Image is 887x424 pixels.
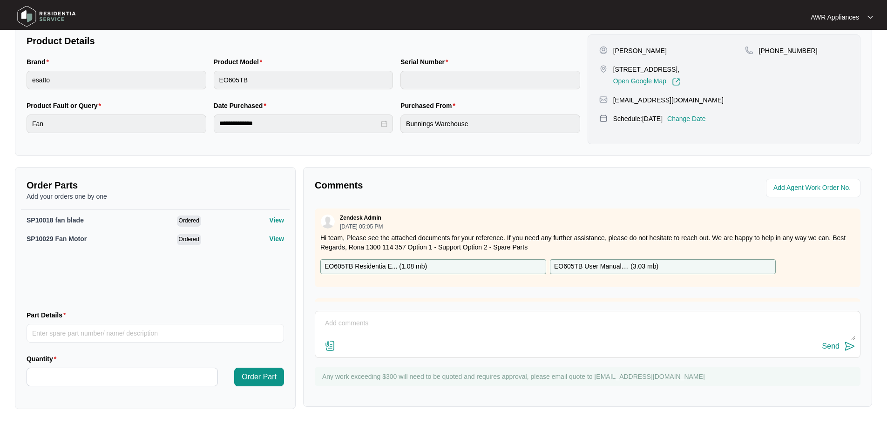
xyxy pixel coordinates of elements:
p: Add your orders one by one [27,192,284,201]
button: Send [822,340,855,353]
p: View [269,234,284,243]
img: dropdown arrow [867,15,873,20]
p: AWR Appliances [811,13,859,22]
img: map-pin [599,95,608,104]
p: [PERSON_NAME] [613,46,667,55]
p: Change Date [667,114,706,123]
input: Purchased From [400,114,580,133]
p: Zendesk Admin [340,214,381,222]
input: Product Fault or Query [27,114,206,133]
p: EO605TB Residentia E... ( 1.08 mb ) [325,262,427,272]
p: Schedule: [DATE] [613,114,663,123]
input: Serial Number [400,71,580,89]
label: Part Details [27,310,70,320]
input: Add Agent Work Order No. [773,182,855,194]
label: Product Fault or Query [27,101,105,110]
img: Link-External [672,78,680,86]
input: Product Model [214,71,393,89]
label: Quantity [27,354,60,363]
img: user-pin [599,46,608,54]
img: map-pin [599,65,608,73]
p: [PHONE_NUMBER] [759,46,818,55]
label: Product Model [214,57,266,67]
span: Ordered [177,234,201,245]
span: Ordered [177,215,201,227]
label: Purchased From [400,101,459,110]
span: Order Part [242,371,277,383]
button: Order Part [234,368,284,386]
p: Comments [315,179,581,192]
label: Serial Number [400,57,452,67]
img: map-pin [599,114,608,122]
span: SP10029 Fan Motor [27,235,87,242]
img: send-icon.svg [844,341,855,352]
input: Brand [27,71,206,89]
p: [STREET_ADDRESS], [613,65,680,74]
input: Quantity [27,368,217,386]
input: Part Details [27,324,284,343]
input: Date Purchased [219,119,379,128]
p: [EMAIL_ADDRESS][DOMAIN_NAME] [613,95,724,105]
span: SP10018 fan blade [27,216,84,224]
img: file-attachment-doc.svg [325,340,336,351]
a: Open Google Map [613,78,680,86]
label: Date Purchased [214,101,270,110]
p: View [269,215,284,225]
label: Brand [27,57,53,67]
p: Any work exceeding $300 will need to be quoted and requires approval, please email quote to [EMAI... [322,372,856,381]
p: Hi team, Please see the attached documents for your reference. If you need any further assistance... [320,233,855,252]
p: Product Details [27,34,580,47]
p: [DATE] 05:05 PM [340,224,383,229]
p: Order Parts [27,179,284,192]
img: user.svg [321,215,335,229]
p: EO605TB User Manual.... ( 3.03 mb ) [554,262,658,272]
img: map-pin [745,46,753,54]
img: residentia service logo [14,2,79,30]
div: Send [822,342,840,350]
